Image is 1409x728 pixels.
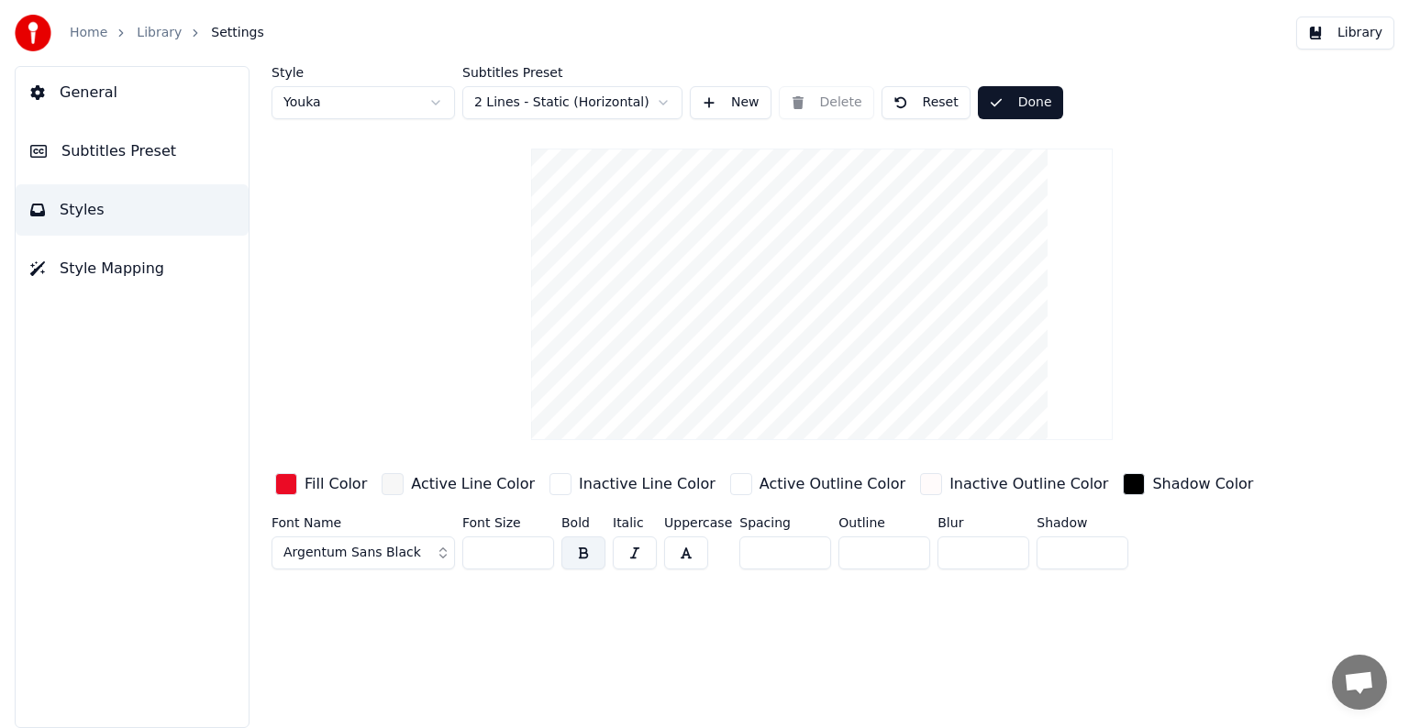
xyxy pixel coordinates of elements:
img: youka [15,15,51,51]
button: Shadow Color [1119,469,1257,499]
label: Subtitles Preset [462,66,682,79]
button: Subtitles Preset [16,126,249,177]
div: Open chat [1332,655,1387,710]
a: Home [70,24,107,42]
span: Argentum Sans Black [283,544,421,562]
button: Styles [16,184,249,236]
label: Style [272,66,455,79]
button: Inactive Line Color [546,469,719,499]
button: General [16,67,249,118]
button: Active Line Color [378,469,538,499]
button: Active Outline Color [727,469,909,499]
label: Spacing [739,516,831,529]
div: Active Line Color [411,473,535,495]
div: Fill Color [305,473,367,495]
button: Done [978,86,1063,119]
button: New [690,86,771,119]
div: Inactive Line Color [579,473,716,495]
label: Bold [561,516,605,529]
button: Fill Color [272,469,371,499]
label: Font Size [462,516,554,529]
button: Style Mapping [16,243,249,294]
span: Settings [211,24,263,42]
label: Shadow [1037,516,1128,529]
div: Shadow Color [1152,473,1253,495]
div: Active Outline Color [760,473,905,495]
span: Styles [60,199,105,221]
span: Style Mapping [60,258,164,280]
label: Italic [613,516,657,529]
nav: breadcrumb [70,24,264,42]
label: Font Name [272,516,455,529]
span: Subtitles Preset [61,140,176,162]
button: Inactive Outline Color [916,469,1112,499]
label: Uppercase [664,516,732,529]
label: Blur [937,516,1029,529]
button: Library [1296,17,1394,50]
button: Reset [882,86,971,119]
div: Inactive Outline Color [949,473,1108,495]
span: General [60,82,117,104]
label: Outline [838,516,930,529]
a: Library [137,24,182,42]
